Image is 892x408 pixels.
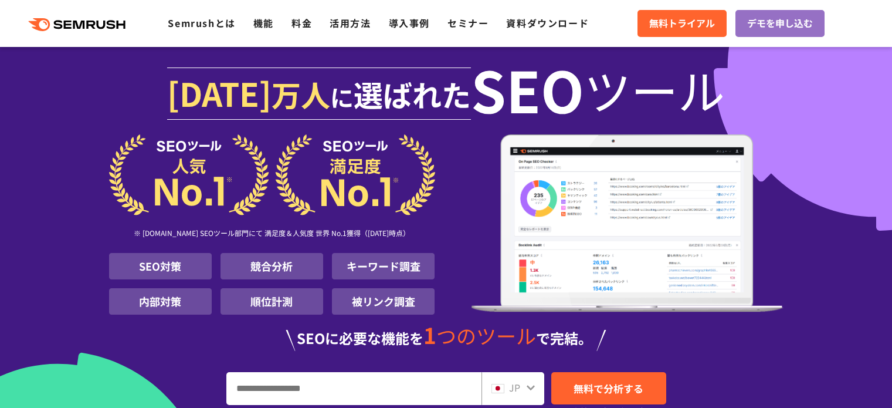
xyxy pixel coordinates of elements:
li: 内部対策 [109,288,212,315]
a: 導入事例 [389,16,430,30]
span: で完結。 [536,328,592,348]
a: 資料ダウンロード [506,16,589,30]
span: 無料トライアル [649,16,715,31]
span: [DATE] [167,69,272,116]
a: セミナー [447,16,489,30]
a: 無料トライアル [637,10,727,37]
a: デモを申し込む [735,10,825,37]
a: Semrushとは [168,16,235,30]
div: SEOに必要な機能を [109,324,784,351]
span: に [330,80,354,114]
li: キーワード調査 [332,253,435,279]
span: JP [509,380,520,394]
input: URL、キーワードを入力してください [227,373,481,404]
li: 順位計測 [221,288,323,315]
a: 活用方法 [330,16,371,30]
span: デモを申し込む [747,16,813,31]
span: SEO [471,66,584,113]
span: 無料で分析する [574,381,643,396]
a: 無料で分析する [551,372,666,404]
span: 選ばれた [354,73,471,115]
a: 料金 [291,16,312,30]
span: 万人 [272,73,330,115]
div: ※ [DOMAIN_NAME] SEOツール部門にて 満足度＆人気度 世界 No.1獲得（[DATE]時点） [109,215,435,253]
li: 被リンク調査 [332,288,435,315]
li: 競合分析 [221,253,323,279]
a: 機能 [253,16,274,30]
li: SEO対策 [109,253,212,279]
span: 1 [423,319,436,350]
span: ツール [584,66,725,113]
span: つのツール [436,321,536,350]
